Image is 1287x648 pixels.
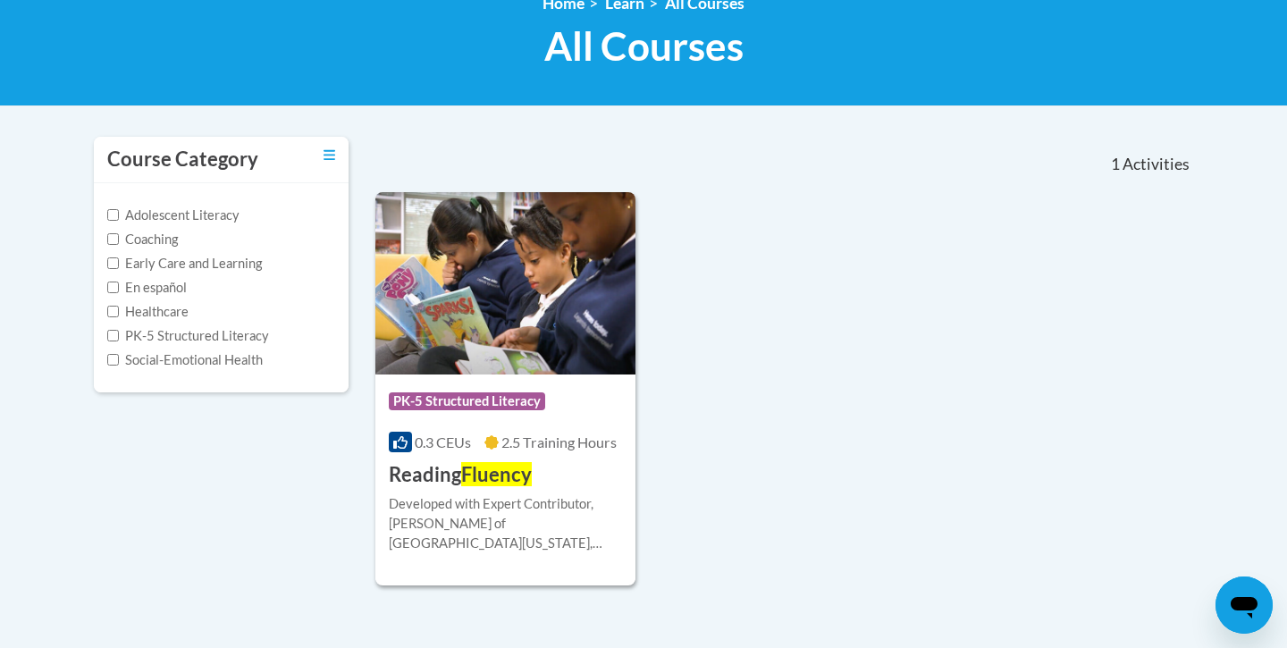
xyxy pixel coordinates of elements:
span: Fluency [461,462,532,486]
label: Healthcare [107,302,189,322]
h3: Reading [389,461,532,489]
label: Coaching [107,230,178,249]
span: 2.5 Training Hours [501,433,617,450]
h3: Course Category [107,146,258,173]
input: Checkbox for Options [107,257,119,269]
span: 0.3 CEUs [415,433,471,450]
a: Toggle collapse [324,146,335,165]
input: Checkbox for Options [107,209,119,221]
iframe: Button to launch messaging window [1215,576,1273,634]
input: Checkbox for Options [107,282,119,293]
span: Activities [1123,155,1190,174]
label: Social-Emotional Health [107,350,263,370]
span: PK-5 Structured Literacy [389,392,545,410]
label: En español [107,278,187,298]
input: Checkbox for Options [107,330,119,341]
div: Developed with Expert Contributor, [PERSON_NAME] of [GEOGRAPHIC_DATA][US_STATE], [GEOGRAPHIC_DATA... [389,494,622,553]
input: Checkbox for Options [107,306,119,317]
label: Early Care and Learning [107,254,262,274]
span: All Courses [544,22,744,70]
a: Course LogoPK-5 Structured Literacy0.3 CEUs2.5 Training Hours ReadingFluencyDeveloped with Expert... [375,192,635,585]
input: Checkbox for Options [107,354,119,366]
img: Course Logo [375,192,635,374]
span: 1 [1111,155,1120,174]
input: Checkbox for Options [107,233,119,245]
label: Adolescent Literacy [107,206,240,225]
label: PK-5 Structured Literacy [107,326,269,346]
